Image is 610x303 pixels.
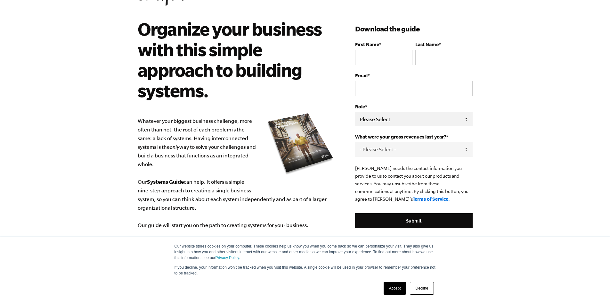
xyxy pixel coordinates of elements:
span: What were your gross revenues last year? [355,134,446,139]
a: Privacy Policy [216,256,239,260]
h3: Download the guide [355,24,472,34]
p: If you decline, your information won’t be tracked when you visit this website. A single cookie wi... [175,265,436,276]
span: Last Name [415,42,439,47]
a: Accept [384,282,406,295]
input: Submit [355,213,472,229]
img: e-myth systems guide organize your business [265,111,336,177]
span: Email [355,73,368,78]
p: [PERSON_NAME] needs the contact information you provide to us to contact you about our products a... [355,164,472,203]
span: Role [355,104,365,109]
span: First Name [355,42,379,47]
p: Our website stores cookies on your computer. These cookies help us know you when you come back so... [175,243,436,261]
h2: Organize your business with this simple approach to building systems. [138,19,327,101]
p: Whatever your biggest business challenge, more often than not, the root of each problem is the sa... [138,117,336,230]
i: only [170,144,179,150]
a: Decline [410,282,434,295]
a: Terms of Service. [413,196,450,202]
b: Systems Guide [147,179,184,185]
